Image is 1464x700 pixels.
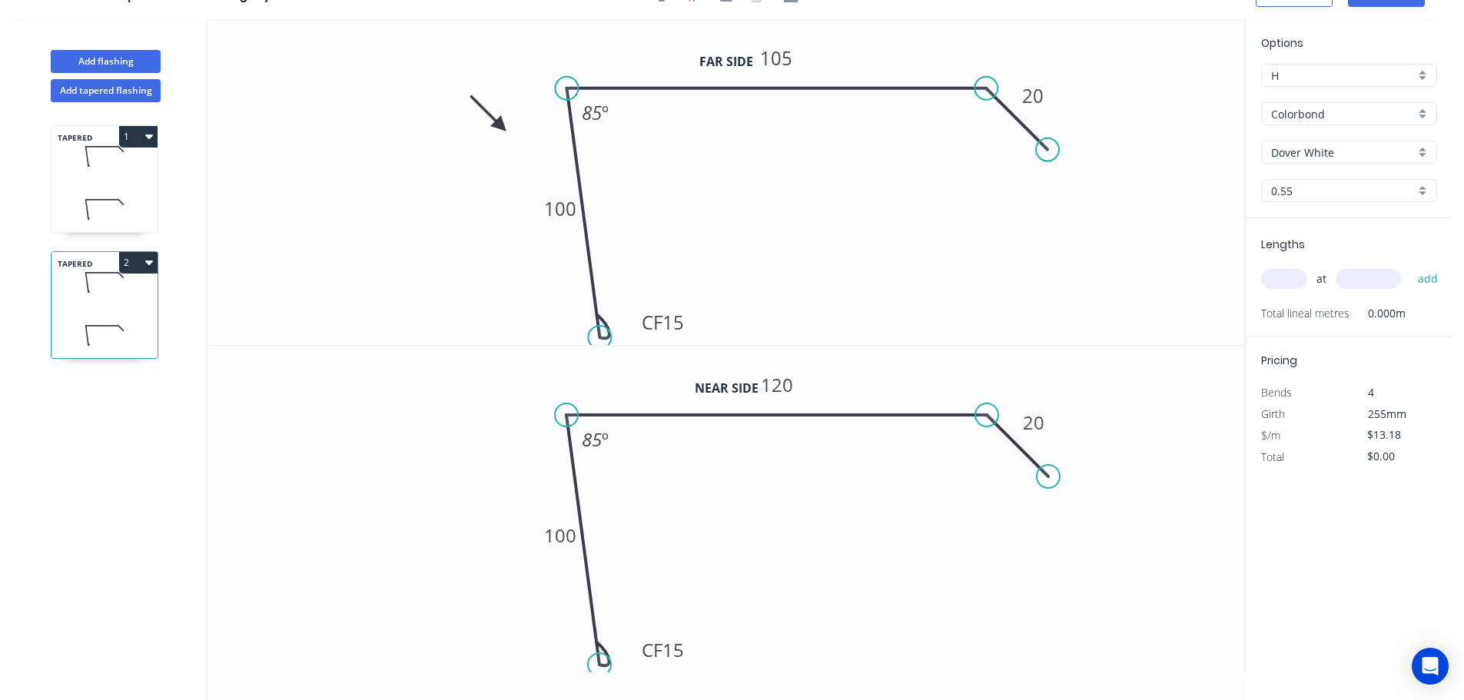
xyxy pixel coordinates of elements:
input: Material [1271,106,1415,122]
tspan: CF [642,310,662,335]
input: Colour [1271,144,1415,161]
tspan: 15 [662,310,684,335]
span: Pricing [1261,353,1297,368]
span: at [1316,268,1326,290]
tspan: 20 [1022,83,1044,108]
tspan: 20 [1023,410,1044,435]
span: Total [1261,450,1284,464]
tspan: 120 [761,372,793,397]
span: Bends [1261,385,1292,400]
span: 0.000m [1349,303,1406,324]
svg: 0 [207,19,1245,345]
span: Girth [1261,406,1285,421]
div: Open Intercom Messenger [1412,648,1449,685]
tspan: º [603,100,609,125]
tspan: º [602,426,609,452]
button: 2 [119,252,158,274]
span: $/m [1261,428,1280,443]
tspan: 85 [582,426,602,452]
tspan: CF [642,637,662,662]
button: add [1410,266,1446,292]
span: 4 [1368,385,1374,400]
input: Thickness [1271,183,1415,199]
tspan: 100 [544,523,576,548]
span: Options [1261,35,1303,51]
tspan: 100 [544,196,576,221]
button: Add tapered flashing [51,79,161,102]
svg: 0 [207,346,1245,672]
tspan: 85 [583,100,603,125]
tspan: 15 [662,637,684,662]
span: Lengths [1261,237,1305,252]
tspan: 105 [760,45,792,71]
button: Add flashing [51,50,161,73]
span: Total lineal metres [1261,303,1349,324]
span: 255mm [1368,406,1406,421]
input: Price level [1271,68,1415,84]
button: 1 [119,126,158,148]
